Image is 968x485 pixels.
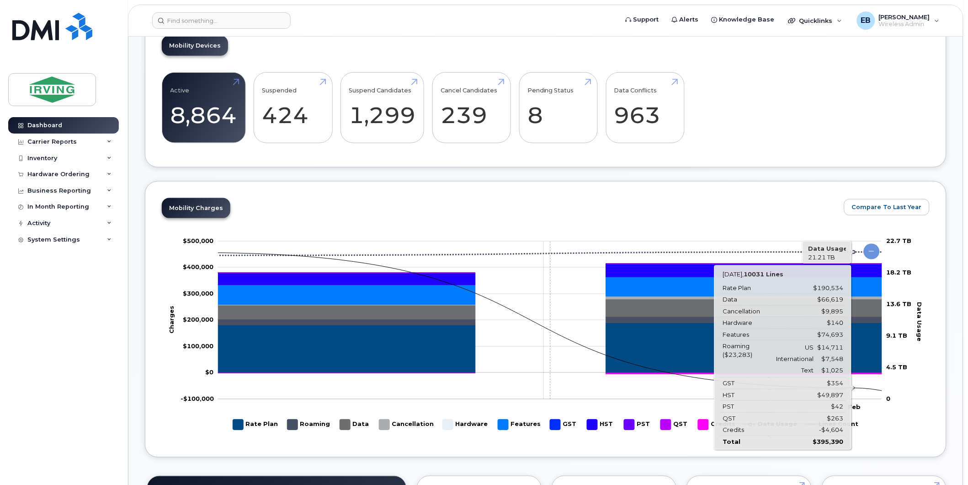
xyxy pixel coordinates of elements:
tspan: 4.5 TB [887,363,908,371]
g: Credits [698,416,736,434]
span: EB [861,15,871,26]
a: Knowledge Base [705,11,781,29]
a: Data Conflicts 963 [614,78,676,138]
g: $0 [181,395,214,402]
g: Cancellation [379,416,434,434]
tspan: $400,000 [183,264,213,271]
span: Support [633,15,659,24]
input: Find something... [152,12,291,29]
g: PST [624,416,652,434]
g: HST [587,416,615,434]
g: $0 [183,290,213,297]
g: QST [661,416,689,434]
a: Alerts [665,11,705,29]
g: Lines Count [806,416,859,434]
span: [PERSON_NAME] [879,13,930,21]
g: $0 [183,316,213,323]
a: Pending Status 8 [527,78,589,138]
div: Eisner, Brett [851,11,946,30]
g: Data Usage [745,416,798,434]
div: Quicklinks [782,11,849,30]
g: $0 [183,264,213,271]
span: Alerts [680,15,699,24]
g: $0 [183,237,213,244]
tspan: 18.2 TB [887,269,912,276]
a: Support [619,11,665,29]
g: $0 [183,342,213,350]
tspan: $0 [205,369,213,376]
g: GST [550,416,578,434]
tspan: Feb [848,403,861,410]
tspan: $300,000 [183,290,213,297]
tspan: 22.7 TB [887,237,912,244]
a: Mobility Charges [162,198,230,218]
tspan: Data Usage [916,302,924,342]
g: Roaming [287,416,331,434]
a: Suspend Candidates 1,299 [349,78,416,138]
span: Knowledge Base [719,15,775,24]
tspan: 0 [887,395,891,402]
g: Hardware [443,416,489,434]
g: Legend [233,416,859,434]
tspan: $100,000 [183,342,213,350]
a: Active 8,864 [170,78,237,138]
span: Wireless Admin [879,21,930,28]
a: Suspended 424 [262,78,324,138]
tspan: $200,000 [183,316,213,323]
span: Compare To Last Year [852,203,922,211]
tspan: 9.1 TB [887,332,908,339]
tspan: $500,000 [183,237,213,244]
tspan: -$100,000 [181,395,214,402]
button: Compare To Last Year [844,199,930,216]
a: Cancel Candidates 239 [441,78,502,138]
a: Mobility Devices [162,36,228,56]
g: Features [498,416,541,434]
span: Quicklinks [799,17,833,24]
tspan: Charges [168,306,176,334]
g: Rate Plan [233,416,278,434]
g: Data [340,416,370,434]
tspan: 13.6 TB [887,300,912,307]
